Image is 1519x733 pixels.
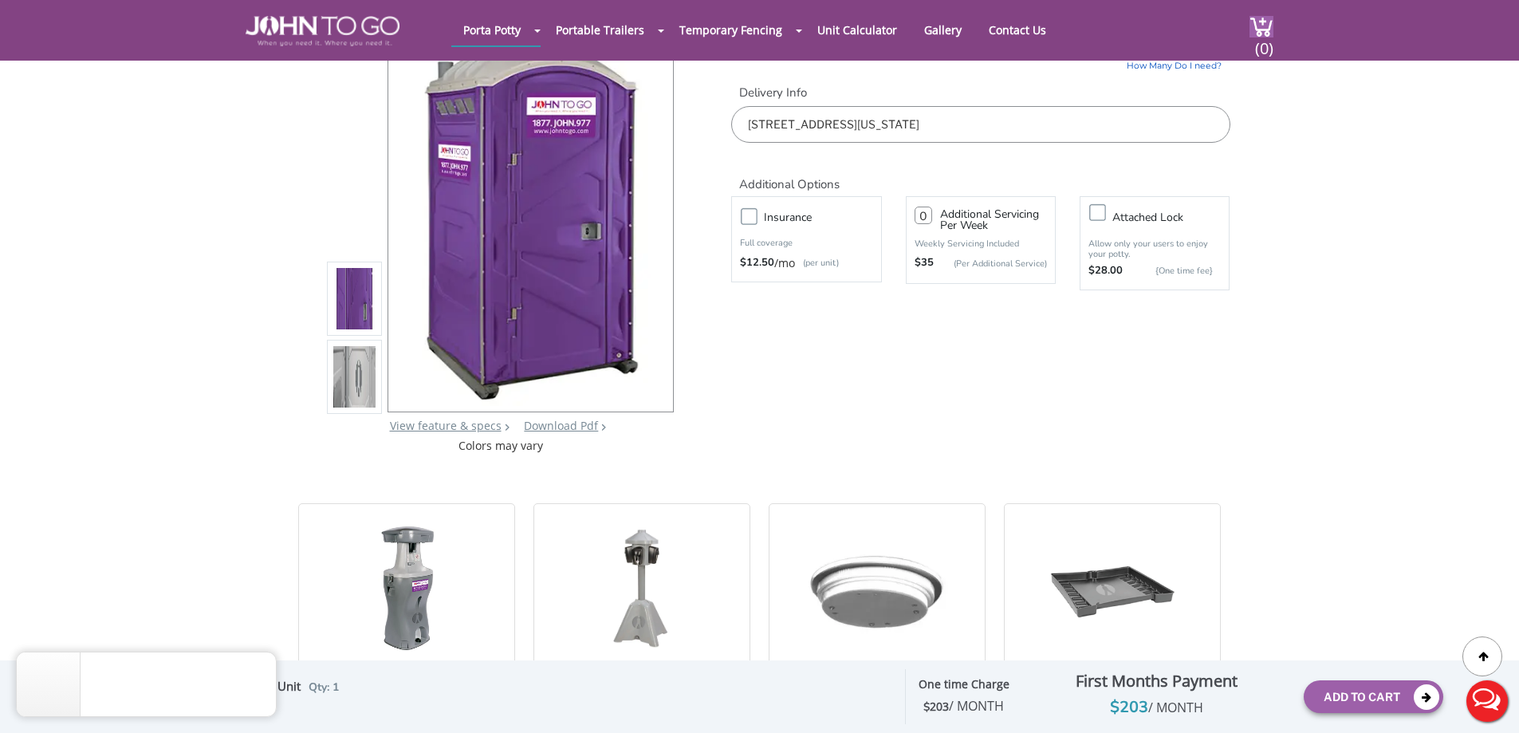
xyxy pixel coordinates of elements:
[919,676,1009,692] strong: One time Charge
[246,16,399,46] img: JOHN to go
[667,14,794,45] a: Temporary Fencing
[740,235,872,251] p: Full coverage
[1088,238,1221,259] p: Allow only your users to enjoy your potty.
[309,680,339,695] span: Qty: 1
[805,14,909,45] a: Unit Calculator
[1080,54,1230,73] a: How Many Do I need?
[524,418,598,433] a: Download Pdf
[410,30,651,406] img: Product
[1249,16,1273,37] img: cart a
[740,255,872,271] div: /mo
[451,14,533,45] a: Porta Potty
[915,255,934,271] strong: $35
[731,106,1230,143] input: Delivery Address
[915,238,1047,250] p: Weekly Servicing Included
[930,699,1004,714] span: 203
[731,159,1230,193] h2: Additional Options
[333,189,376,565] img: Product
[1148,699,1203,716] span: / MONTH
[390,418,502,433] a: View feature & specs
[740,255,774,271] strong: $12.50
[934,258,1047,270] p: (Per Additional Service)
[606,524,678,652] img: 17
[1455,669,1519,733] button: Live Chat
[544,14,656,45] a: Portable Trailers
[1021,695,1292,720] div: $203
[1021,668,1292,695] div: First Months Payment
[327,438,675,454] div: Colors may vary
[364,524,449,652] img: 17
[923,700,1004,715] strong: $
[795,255,839,271] p: (per unit)
[940,209,1047,231] h3: Additional Servicing Per Week
[731,85,1230,101] label: Delivery Info
[764,207,888,227] h3: Insurance
[1088,263,1123,279] strong: $28.00
[785,524,968,652] img: 17
[1254,25,1273,59] span: (0)
[915,207,932,224] input: 0
[949,697,1004,715] span: / MONTH
[1304,680,1443,713] button: Add To Cart
[977,14,1058,45] a: Contact Us
[601,424,606,431] img: chevron.png
[1131,263,1213,279] p: {One time fee}
[505,424,510,431] img: right arrow icon
[1112,207,1237,227] h3: Attached lock
[1049,524,1176,652] img: 17
[912,14,974,45] a: Gallery
[333,111,376,487] img: Product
